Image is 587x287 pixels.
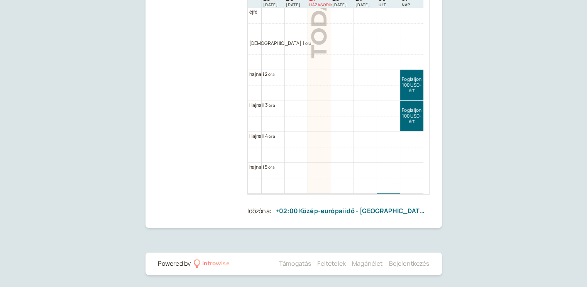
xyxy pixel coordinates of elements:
font: [DEMOGRAPHIC_DATA] 1 [249,40,304,46]
font: [DATE] [286,2,301,7]
a: Támogatás [279,259,311,268]
font: [DATE] [263,2,278,7]
font: [DATE] [355,2,370,7]
font: óra [268,164,274,170]
font: [DATE] [332,2,347,7]
font: Hajnali 4 [249,133,268,139]
font: Foglaljon 100 USD-ért [402,107,421,125]
font: ÜLT [379,2,386,7]
font: Foglaljon 100 USD-ért [402,76,421,94]
a: Bejelentkezés [389,259,429,268]
font: óra [268,72,274,77]
font: éjfél [249,9,259,15]
font: HÁZASODIK [309,2,333,7]
a: introwise [194,259,230,269]
font: Powered by [158,259,191,268]
a: Feltételek [317,259,346,268]
font: hajnali 2 [249,71,267,77]
font: NAP [402,2,410,7]
font: Időzóna: [247,207,272,215]
font: óra [269,133,275,139]
font: óra [305,41,311,46]
font: hajnali 5 [249,164,267,170]
font: óra [269,102,275,108]
a: Magánélet [352,259,382,268]
font: Hajnali 3 [249,102,268,108]
div: introwise [202,259,229,269]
